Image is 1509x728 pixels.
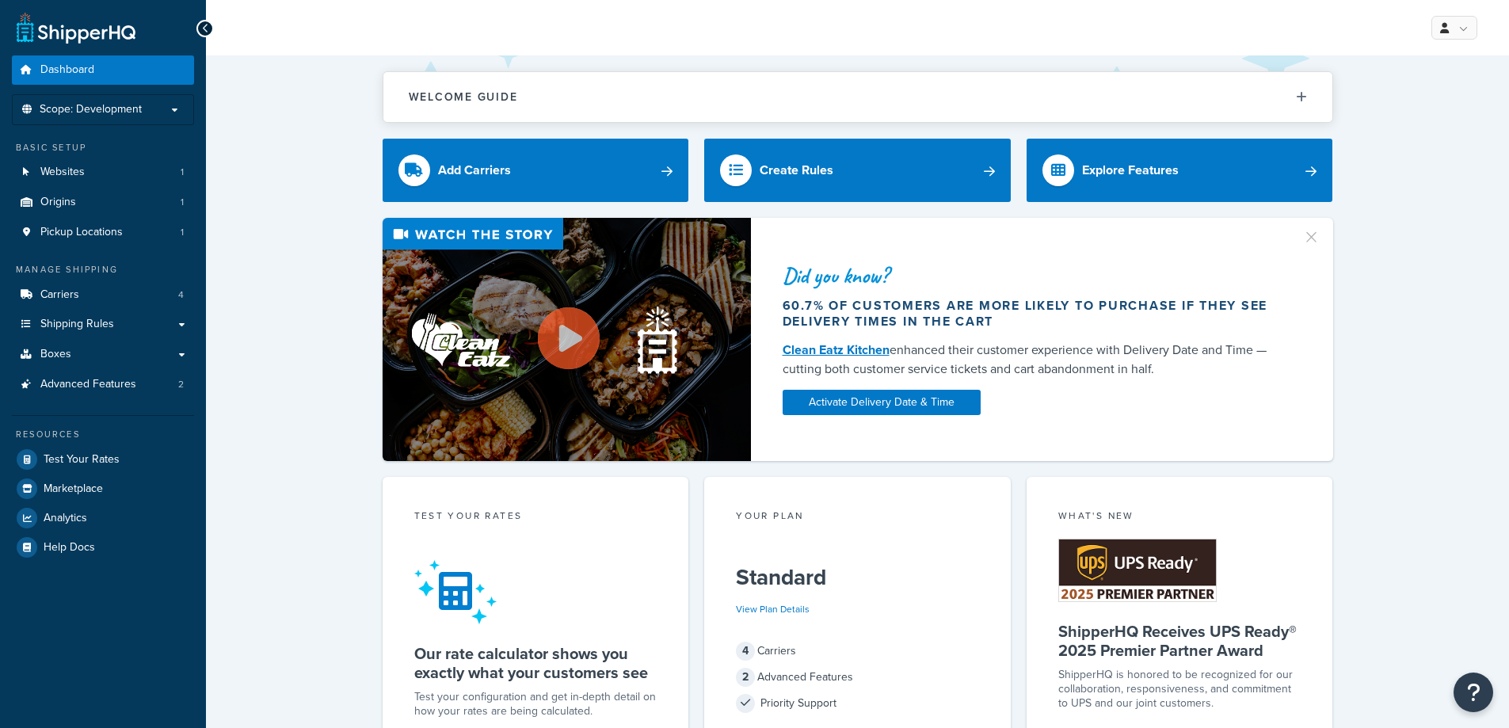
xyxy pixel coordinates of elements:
[181,166,184,179] span: 1
[12,475,194,503] a: Marketplace
[414,690,657,718] div: Test your configuration and get in-depth detail on how your rates are being calculated.
[12,188,194,217] a: Origins1
[178,378,184,391] span: 2
[438,159,511,181] div: Add Carriers
[12,310,194,339] a: Shipping Rules
[44,512,87,525] span: Analytics
[736,642,755,661] span: 4
[12,428,194,441] div: Resources
[12,263,194,276] div: Manage Shipping
[44,482,103,496] span: Marketplace
[736,640,979,662] div: Carriers
[783,390,981,415] a: Activate Delivery Date & Time
[12,504,194,532] a: Analytics
[44,453,120,467] span: Test Your Rates
[40,226,123,239] span: Pickup Locations
[12,158,194,187] a: Websites1
[40,103,142,116] span: Scope: Development
[383,72,1332,122] button: Welcome Guide
[736,692,979,715] div: Priority Support
[12,445,194,474] a: Test Your Rates
[414,644,657,682] h5: Our rate calculator shows you exactly what your customers see
[414,509,657,527] div: Test your rates
[12,141,194,154] div: Basic Setup
[12,533,194,562] a: Help Docs
[736,666,979,688] div: Advanced Features
[783,341,890,359] a: Clean Eatz Kitchen
[12,218,194,247] a: Pickup Locations1
[44,541,95,555] span: Help Docs
[40,63,94,77] span: Dashboard
[40,166,85,179] span: Websites
[40,378,136,391] span: Advanced Features
[40,288,79,302] span: Carriers
[40,196,76,209] span: Origins
[178,288,184,302] span: 4
[1058,509,1301,527] div: What's New
[12,158,194,187] li: Websites
[409,91,518,103] h2: Welcome Guide
[736,668,755,687] span: 2
[1454,673,1493,712] button: Open Resource Center
[12,280,194,310] a: Carriers4
[383,218,751,461] img: Video thumbnail
[383,139,689,202] a: Add Carriers
[40,318,114,331] span: Shipping Rules
[181,226,184,239] span: 1
[736,602,810,616] a: View Plan Details
[760,159,833,181] div: Create Rules
[736,509,979,527] div: Your Plan
[1027,139,1333,202] a: Explore Features
[736,565,979,590] h5: Standard
[783,265,1283,287] div: Did you know?
[1058,622,1301,660] h5: ShipperHQ Receives UPS Ready® 2025 Premier Partner Award
[12,340,194,369] a: Boxes
[12,370,194,399] li: Advanced Features
[1082,159,1179,181] div: Explore Features
[12,370,194,399] a: Advanced Features2
[783,298,1283,330] div: 60.7% of customers are more likely to purchase if they see delivery times in the cart
[12,280,194,310] li: Carriers
[40,348,71,361] span: Boxes
[1058,668,1301,711] p: ShipperHQ is honored to be recognized for our collaboration, responsiveness, and commitment to UP...
[783,341,1283,379] div: enhanced their customer experience with Delivery Date and Time — cutting both customer service ti...
[181,196,184,209] span: 1
[12,188,194,217] li: Origins
[704,139,1011,202] a: Create Rules
[12,55,194,85] a: Dashboard
[12,218,194,247] li: Pickup Locations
